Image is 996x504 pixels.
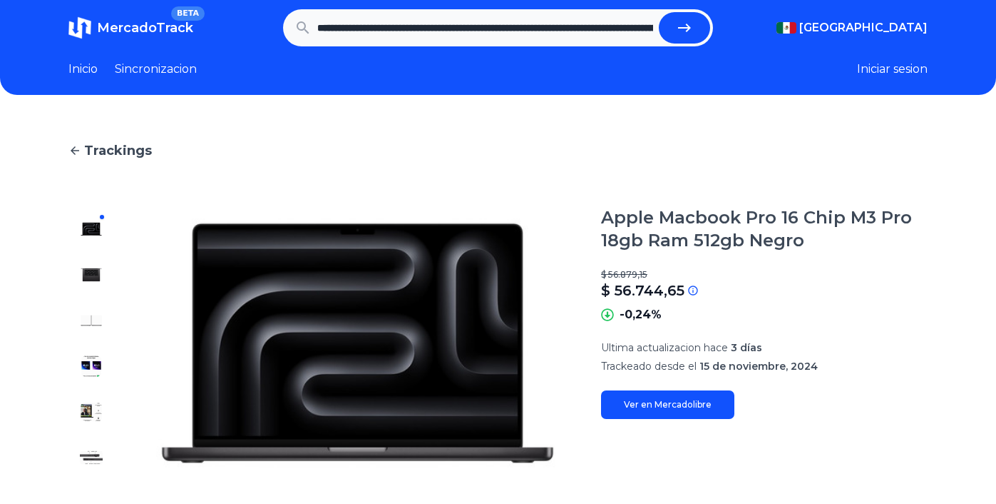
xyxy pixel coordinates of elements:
[80,355,103,378] img: Apple Macbook Pro 16 Chip M3 Pro 18gb Ram 512gb Negro
[776,22,796,34] img: Mexico
[84,141,152,161] span: Trackings
[68,61,98,78] a: Inicio
[80,446,103,469] img: Apple Macbook Pro 16 Chip M3 Pro 18gb Ram 512gb Negro
[68,16,91,39] img: MercadoTrack
[115,61,197,78] a: Sincronizacion
[143,206,573,480] img: Apple Macbook Pro 16 Chip M3 Pro 18gb Ram 512gb Negro
[776,19,928,36] button: [GEOGRAPHIC_DATA]
[68,16,193,39] a: MercadoTrackBETA
[601,360,697,373] span: Trackeado desde el
[80,309,103,332] img: Apple Macbook Pro 16 Chip M3 Pro 18gb Ram 512gb Negro
[601,269,928,281] p: $ 56.879,15
[601,281,684,301] p: $ 56.744,65
[80,218,103,241] img: Apple Macbook Pro 16 Chip M3 Pro 18gb Ram 512gb Negro
[601,206,928,252] h1: Apple Macbook Pro 16 Chip M3 Pro 18gb Ram 512gb Negro
[731,341,762,354] span: 3 días
[80,263,103,286] img: Apple Macbook Pro 16 Chip M3 Pro 18gb Ram 512gb Negro
[97,20,193,36] span: MercadoTrack
[601,390,734,419] a: Ver en Mercadolibre
[68,141,928,161] a: Trackings
[80,400,103,423] img: Apple Macbook Pro 16 Chip M3 Pro 18gb Ram 512gb Negro
[699,360,818,373] span: 15 de noviembre, 2024
[171,6,205,21] span: BETA
[799,19,928,36] span: [GEOGRAPHIC_DATA]
[857,61,928,78] button: Iniciar sesion
[620,306,662,323] p: -0,24%
[601,341,728,354] span: Ultima actualizacion hace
